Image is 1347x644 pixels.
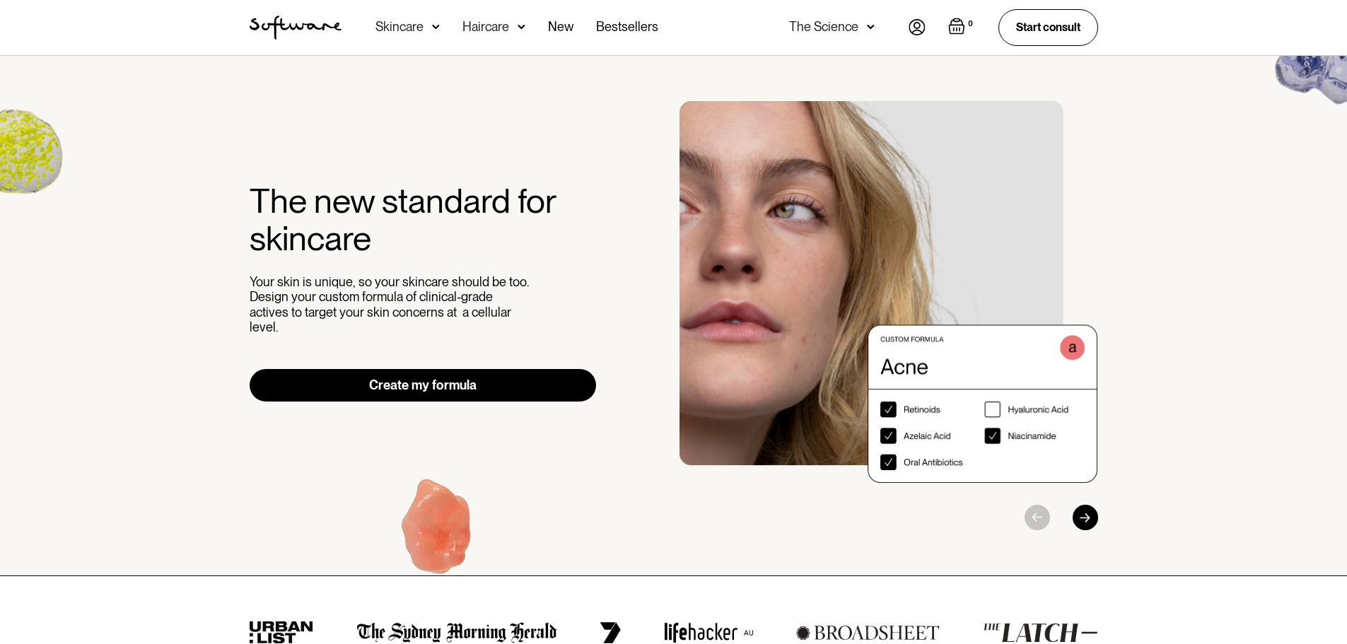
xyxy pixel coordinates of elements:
img: lifehacker logo [664,622,753,643]
img: arrow down [518,20,525,34]
a: Open cart [948,18,976,37]
img: arrow down [432,20,440,34]
div: Next slide [1073,505,1098,530]
img: Software Logo [250,16,342,40]
h2: The new standard for skincare [250,182,597,257]
a: home [250,16,342,40]
a: Create my formula [250,369,597,402]
img: Hydroquinone (skin lightening agent) [350,450,526,623]
div: The Science [789,20,858,34]
img: the Sydney morning herald logo [357,622,557,643]
div: 0 [965,18,976,30]
img: arrow down [867,20,875,34]
img: urban list logo [250,621,314,644]
a: Start consult [998,9,1098,45]
div: Haircare [462,20,509,34]
img: broadsheet logo [796,625,940,640]
img: the latch logo [983,623,1097,643]
p: Your skin is unique, so your skincare should be too. Design your custom formula of clinical-grade... [250,274,532,335]
div: Skincare [375,20,424,34]
div: 1 / 3 [680,101,1098,483]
